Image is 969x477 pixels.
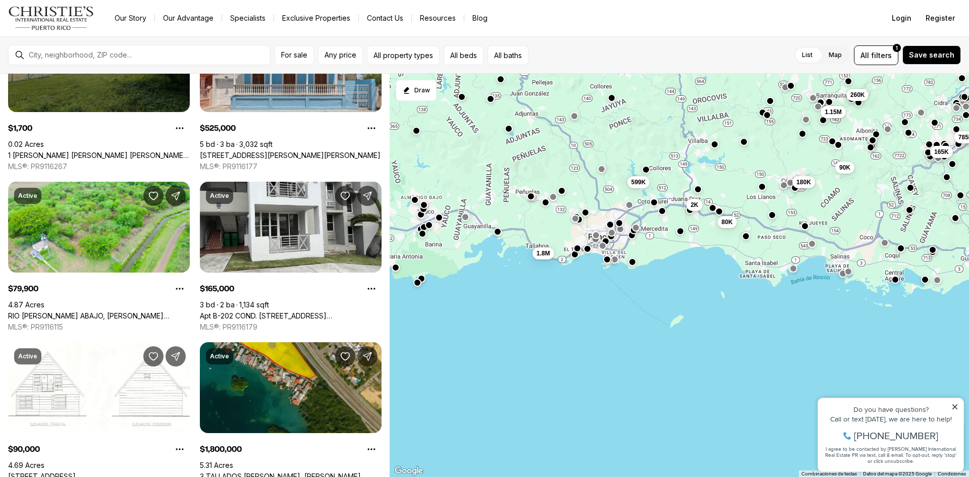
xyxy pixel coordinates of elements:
span: 1.15M [825,108,841,116]
span: 80K [722,218,733,226]
a: Resources [412,11,464,25]
label: List [794,46,821,64]
button: All property types [367,45,440,65]
button: All baths [488,45,528,65]
button: Save Property: RIO CANAS ABAJO [143,186,164,206]
span: 1.8M [536,249,550,257]
a: Our Advantage [155,11,222,25]
a: 112 REINA ISABEL ST, PONCE PR, 00730 [200,151,381,160]
button: Register [920,8,961,28]
button: Any price [318,45,363,65]
button: 2K [686,199,702,211]
span: For sale [281,51,307,59]
button: Share Property [357,346,378,366]
span: 90K [839,164,850,172]
span: 260K [850,91,865,99]
button: Login [886,8,918,28]
button: For sale [275,45,314,65]
span: 2K [690,201,698,209]
label: Map [821,46,850,64]
button: Property options [170,118,190,138]
a: Apt B-202 COND. CHALETS DE SAN MARTIN #B-202, CAYEY PR, 00736 [200,311,382,321]
span: Any price [325,51,356,59]
button: 90K [835,162,854,174]
button: 165K [930,146,953,158]
span: 1 [896,44,898,52]
p: Active [210,192,229,200]
span: Save search [909,51,954,59]
p: Active [18,352,37,360]
button: Start drawing [396,80,437,101]
button: Save Property: 3 TALLADOS ENCARNACIÓN [335,346,355,366]
button: All beds [444,45,483,65]
a: Blog [464,11,496,25]
a: Specialists [222,11,274,25]
button: Property options [361,118,382,138]
button: Allfilters1 [854,45,898,65]
button: Contact Us [359,11,411,25]
button: Property options [361,279,382,299]
button: Share Property [166,346,186,366]
div: Do you have questions? [11,23,146,30]
button: Property options [170,279,190,299]
a: Exclusive Properties [274,11,358,25]
span: 165K [934,148,949,156]
button: 1.8M [532,247,554,259]
span: Login [892,14,911,22]
button: Save Property: 14 [143,346,164,366]
span: All [860,50,869,61]
button: 1.15M [821,106,845,118]
img: logo [8,6,94,30]
button: 599K [627,176,650,188]
p: Active [18,192,37,200]
button: 180K [792,176,815,188]
button: Property options [361,439,382,459]
a: 1 JUANA DIAZ, JUANA DIAZ PR, 00795 [8,151,190,160]
span: I agree to be contacted by [PERSON_NAME] International Real Estate PR via text, call & email. To ... [13,62,144,81]
button: Property options [170,439,190,459]
button: Save search [902,45,961,65]
button: Save Property: Apt B-202 COND. CHALETS DE SAN MARTIN #B-202 [335,186,355,206]
span: Register [926,14,955,22]
span: 180K [796,178,811,186]
a: RIO CANAS ABAJO, JUANA DIAZ PR, 00795 [8,311,190,321]
button: 260K [846,89,869,101]
a: Our Story [106,11,154,25]
span: [PHONE_NUMBER] [41,47,126,58]
button: Share Property [357,186,378,206]
button: 80K [718,216,737,228]
p: Active [210,352,229,360]
span: 599K [631,178,646,186]
span: filters [871,50,892,61]
div: Call or text [DATE], we are here to help! [11,32,146,39]
button: Share Property [166,186,186,206]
